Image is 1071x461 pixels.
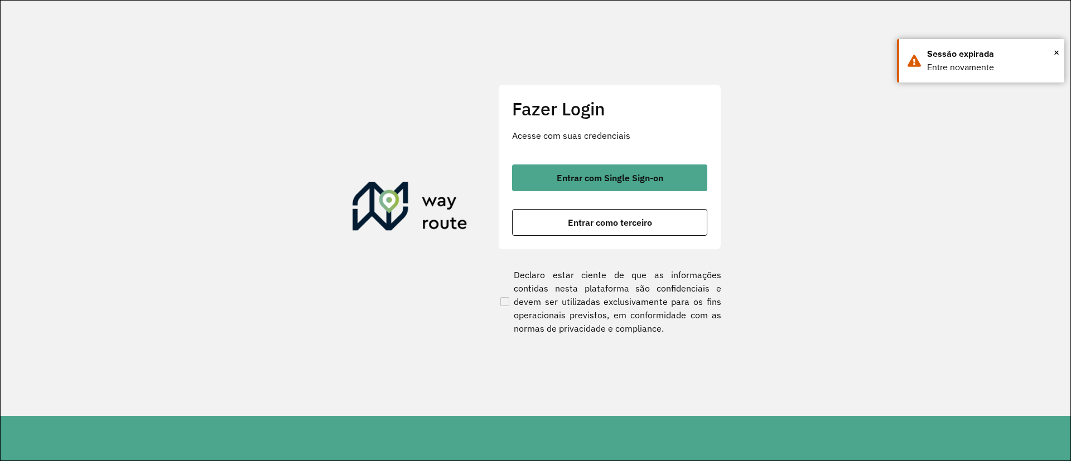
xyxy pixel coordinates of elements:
img: Roteirizador AmbevTech [353,182,467,235]
button: button [512,209,707,236]
p: Acesse com suas credenciais [512,129,707,142]
span: Entrar como terceiro [568,218,652,227]
div: Entre novamente [927,61,1056,74]
label: Declaro estar ciente de que as informações contidas nesta plataforma são confidenciais e devem se... [498,268,721,335]
button: button [512,164,707,191]
span: Entrar com Single Sign-on [557,173,663,182]
button: Close [1054,44,1059,61]
div: Sessão expirada [927,47,1056,61]
span: × [1054,44,1059,61]
h2: Fazer Login [512,98,707,119]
